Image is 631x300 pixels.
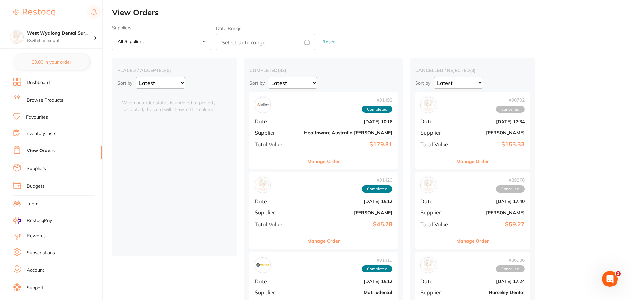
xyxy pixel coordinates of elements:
[362,106,392,113] span: Completed
[304,290,392,295] b: Matrixdental
[27,30,94,37] h4: West Wyalong Dental Surgery (DentalTown 4)
[459,279,525,284] b: [DATE] 17:24
[27,233,46,239] a: Rewards
[112,33,211,51] button: All suppliers
[420,141,453,147] span: Total Value
[422,99,435,111] img: Adam Dental
[13,54,89,70] button: $0.00 in your order
[13,5,55,20] a: Restocq Logo
[256,179,269,191] img: Adam Dental
[456,233,489,249] button: Manage Order
[27,285,43,291] a: Support
[362,177,392,183] span: # 91420
[496,97,525,103] span: # 90702
[255,130,299,136] span: Supplier
[362,97,392,103] span: # 91492
[304,221,392,228] b: $45.28
[13,217,52,224] a: RestocqPay
[420,118,453,124] span: Date
[420,198,453,204] span: Date
[304,210,392,215] b: [PERSON_NAME]
[27,165,46,172] a: Suppliers
[304,130,392,135] b: Healthware Australia [PERSON_NAME]
[422,179,435,191] img: Henry Schein Halas
[362,265,392,273] span: Completed
[459,119,525,124] b: [DATE] 17:34
[616,271,621,276] span: 2
[496,258,525,263] span: # 86936
[362,258,392,263] span: # 91419
[117,92,220,113] span: When an order status is updated to placed / accepted, the card will show in this column
[496,106,525,113] span: Cancelled
[256,99,269,111] img: Healthware Australia Ridley
[459,210,525,215] b: [PERSON_NAME]
[420,289,453,295] span: Supplier
[320,33,337,51] button: Reset
[27,267,44,274] a: Account
[496,177,525,183] span: # 89878
[459,199,525,204] b: [DATE] 17:40
[118,39,146,44] p: All suppliers
[255,278,299,284] span: Date
[456,153,489,169] button: Manage Order
[10,30,23,43] img: West Wyalong Dental Surgery (DentalTown 4)
[27,148,55,154] a: View Orders
[249,80,265,86] p: Sort by
[256,259,269,271] img: Matrixdental
[420,278,453,284] span: Date
[25,130,56,137] a: Inventory Lists
[27,183,44,190] a: Budgets
[255,141,299,147] span: Total Value
[112,8,631,17] h2: View Orders
[362,185,392,193] span: Completed
[255,118,299,124] span: Date
[304,199,392,204] b: [DATE] 15:12
[255,289,299,295] span: Supplier
[117,68,232,73] h2: placed / accepted ( 0 )
[117,80,132,86] p: Sort by
[459,141,525,148] b: $153.33
[459,221,525,228] b: $59.27
[27,250,55,256] a: Subscriptions
[304,119,392,124] b: [DATE] 10:16
[255,209,299,215] span: Supplier
[27,97,63,104] a: Browse Products
[216,26,242,31] label: Date Range
[27,201,38,207] a: Team
[420,209,453,215] span: Supplier
[27,38,94,44] p: Switch account
[496,265,525,273] span: Cancelled
[415,80,430,86] p: Sort by
[27,217,52,224] span: RestocqPay
[216,34,315,50] input: Select date range
[112,25,211,30] label: Suppliers
[255,198,299,204] span: Date
[26,114,48,121] a: Favourites
[13,9,55,16] img: Restocq Logo
[304,141,392,148] b: $179.81
[496,185,525,193] span: Cancelled
[459,130,525,135] b: [PERSON_NAME]
[420,130,453,136] span: Supplier
[307,233,340,249] button: Manage Order
[602,271,618,287] iframe: Intercom live chat
[249,68,398,73] h2: completed ( 32 )
[307,153,340,169] button: Manage Order
[27,79,50,86] a: Dashboard
[420,221,453,227] span: Total Value
[13,217,21,224] img: RestocqPay
[459,290,525,295] b: Horseley Dental
[422,259,435,271] img: Horseley Dental
[415,68,530,73] h2: cancelled / rejected ( 3 )
[255,221,299,227] span: Total Value
[304,279,392,284] b: [DATE] 15:12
